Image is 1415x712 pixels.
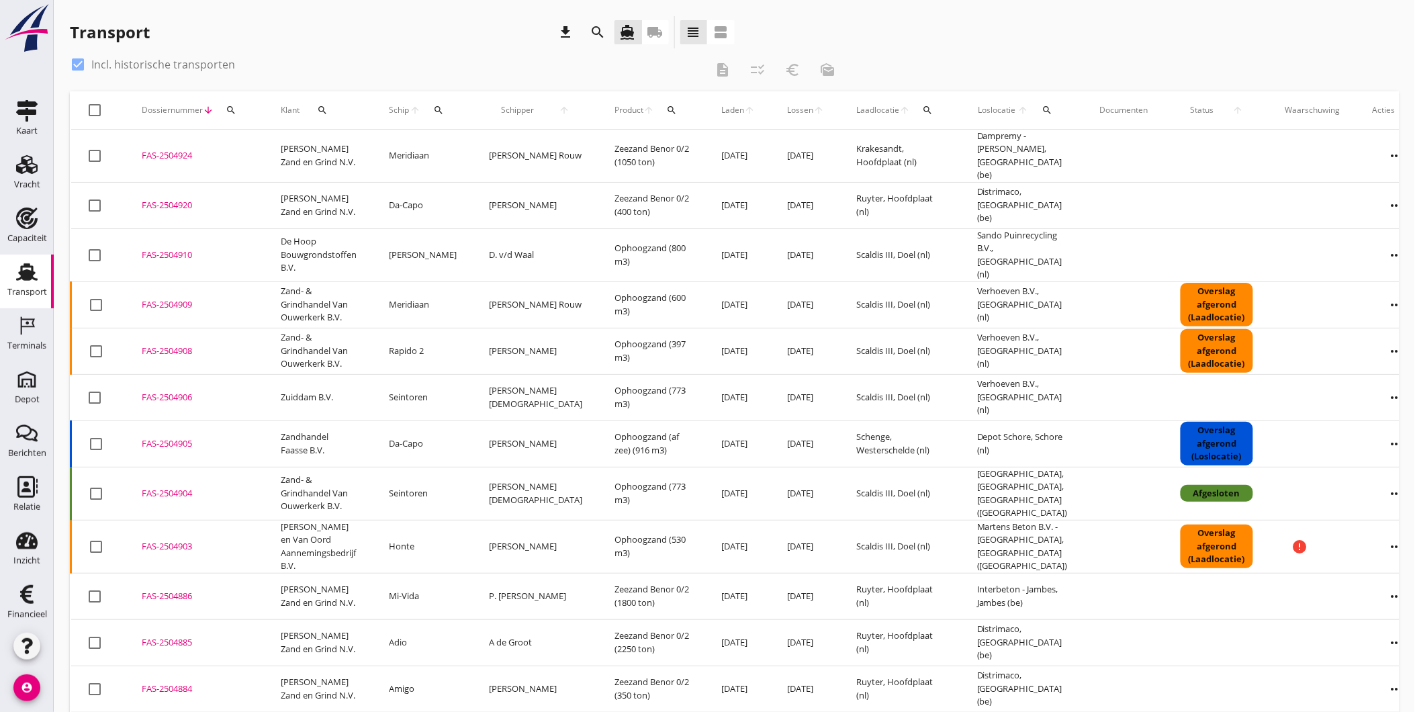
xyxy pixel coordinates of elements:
i: arrow_downward [203,105,214,116]
div: Financieel [7,610,47,619]
div: Inzicht [13,556,40,565]
div: Overslag afgerond (Laadlocatie) [1181,329,1253,373]
td: Ophoogzand (af zee) (916 m3) [598,420,705,467]
i: arrow_upward [899,105,910,116]
td: Ophoogzand (600 m3) [598,281,705,328]
td: Dampremy - [PERSON_NAME], [GEOGRAPHIC_DATA] (be) [961,130,1084,183]
td: [DATE] [705,467,771,520]
span: Laden [721,104,744,116]
td: Krakesandt, Hoofdplaat (nl) [840,130,961,183]
td: [DATE] [771,619,840,666]
td: Ophoogzand (773 m3) [598,374,705,420]
td: [DATE] [771,520,840,573]
td: [PERSON_NAME] Zand en Grind N.V. [265,666,373,712]
td: Zuiddam B.V. [265,374,373,420]
td: [PERSON_NAME] [473,328,598,374]
div: Klant [281,94,357,126]
td: Mi-Vida [373,573,473,619]
i: search [922,105,933,116]
div: Berichten [8,449,46,457]
td: [DATE] [705,228,771,281]
i: error [1292,539,1308,555]
td: [DATE] [705,573,771,619]
td: Zeezand Benor 0/2 (400 ton) [598,182,705,228]
div: Waarschuwing [1285,104,1340,116]
td: [DATE] [771,573,840,619]
div: Documenten [1100,104,1148,116]
td: [DATE] [705,520,771,573]
td: Distrimaco, [GEOGRAPHIC_DATA] (be) [961,182,1084,228]
i: arrow_upward [1017,105,1030,116]
div: Terminals [7,341,46,350]
td: [DATE] [705,328,771,374]
td: [DATE] [771,281,840,328]
span: Schipper [489,104,547,116]
td: P. [PERSON_NAME] [473,573,598,619]
td: [PERSON_NAME][DEMOGRAPHIC_DATA] [473,374,598,420]
td: [DATE] [705,182,771,228]
div: FAS-2504908 [142,345,248,358]
div: Relatie [13,502,40,511]
td: [DATE] [771,182,840,228]
td: [DATE] [771,374,840,420]
td: Zand- & Grindhandel Van Ouwerkerk B.V. [265,281,373,328]
td: [DATE] [771,467,840,520]
span: Schip [389,104,410,116]
td: [DATE] [705,374,771,420]
div: Capaciteit [7,234,47,242]
td: Verhoeven B.V., [GEOGRAPHIC_DATA] (nl) [961,328,1084,374]
td: Schenge, Westerschelde (nl) [840,420,961,467]
td: Zandhandel Faasse B.V. [265,420,373,467]
td: De Hoop Bouwgrondstoffen B.V. [265,228,373,281]
td: [DATE] [705,666,771,712]
td: Martens Beton B.V. - [GEOGRAPHIC_DATA], [GEOGRAPHIC_DATA] ([GEOGRAPHIC_DATA]) [961,520,1084,573]
td: Verhoeven B.V., [GEOGRAPHIC_DATA] (nl) [961,374,1084,420]
td: [PERSON_NAME] Zand en Grind N.V. [265,130,373,183]
div: FAS-2504905 [142,437,248,451]
i: view_headline [686,24,702,40]
span: Product [614,104,643,116]
td: [PERSON_NAME] Zand en Grind N.V. [265,573,373,619]
td: [GEOGRAPHIC_DATA], [GEOGRAPHIC_DATA], [GEOGRAPHIC_DATA] ([GEOGRAPHIC_DATA]) [961,467,1084,520]
td: Zeezand Benor 0/2 (350 ton) [598,666,705,712]
td: Honte [373,520,473,573]
td: Ophoogzand (530 m3) [598,520,705,573]
td: Distrimaco, [GEOGRAPHIC_DATA] (be) [961,619,1084,666]
div: FAS-2504920 [142,199,248,212]
i: search [590,24,606,40]
div: FAS-2504904 [142,487,248,500]
span: Laadlocatie [856,104,899,116]
i: search [1042,105,1053,116]
td: [PERSON_NAME] Zand en Grind N.V. [265,619,373,666]
i: search [433,105,444,116]
td: Meridiaan [373,281,473,328]
div: Transport [70,21,150,43]
i: arrow_upward [547,105,582,116]
span: Status [1181,104,1224,116]
div: Overslag afgerond (Loslocatie) [1181,422,1253,465]
td: Scaldis III, Doel (nl) [840,520,961,573]
td: Zand- & Grindhandel Van Ouwerkerk B.V. [265,467,373,520]
td: Da-Capo [373,420,473,467]
div: FAS-2504903 [142,540,248,553]
i: arrow_upward [744,105,755,116]
span: Lossen [787,104,813,116]
td: [DATE] [705,420,771,467]
span: Loslocatie [977,104,1017,116]
i: directions_boat [620,24,636,40]
td: [PERSON_NAME] [473,182,598,228]
td: Ophoogzand (397 m3) [598,328,705,374]
i: search [317,105,328,116]
td: [PERSON_NAME] [473,666,598,712]
td: Zand- & Grindhandel Van Ouwerkerk B.V. [265,328,373,374]
div: FAS-2504910 [142,249,248,262]
td: [DATE] [771,130,840,183]
i: arrow_upward [813,105,824,116]
td: A de Groot [473,619,598,666]
td: Scaldis III, Doel (nl) [840,467,961,520]
td: Meridiaan [373,130,473,183]
div: Transport [7,287,47,296]
i: search [666,105,677,116]
td: Amigo [373,666,473,712]
td: Zeezand Benor 0/2 (2250 ton) [598,619,705,666]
